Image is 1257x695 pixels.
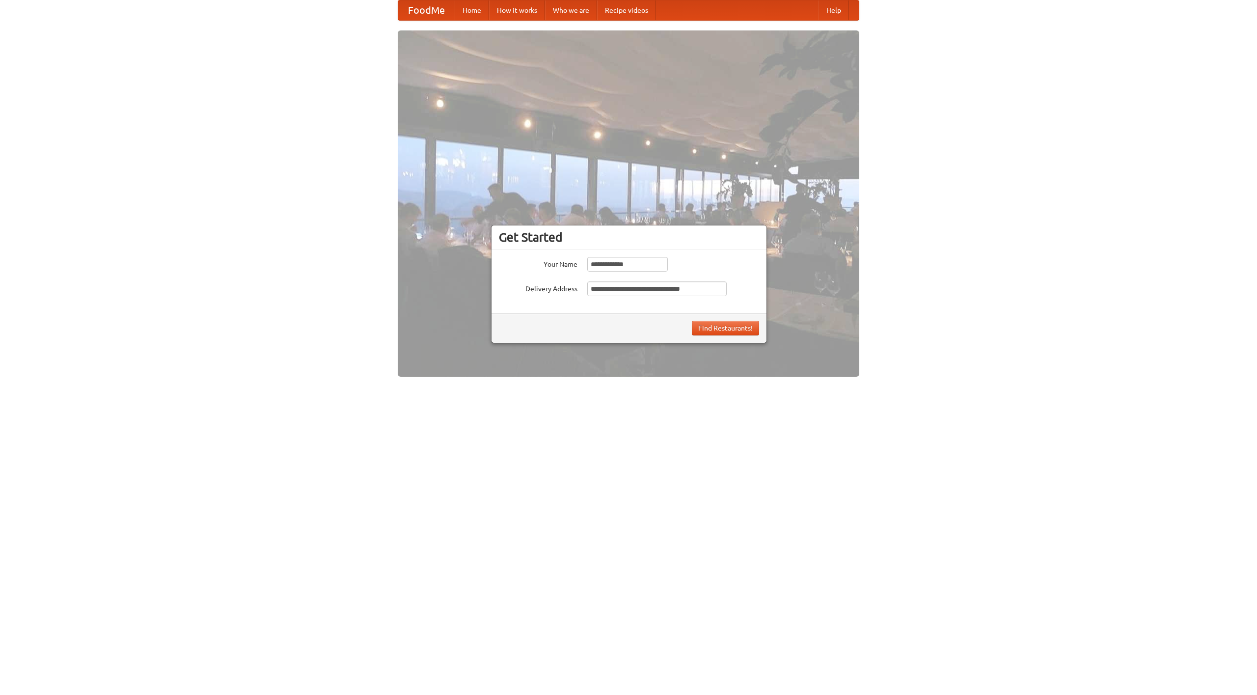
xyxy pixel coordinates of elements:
a: How it works [489,0,545,20]
a: Who we are [545,0,597,20]
label: Your Name [499,257,577,269]
a: Recipe videos [597,0,656,20]
button: Find Restaurants! [692,321,759,335]
a: FoodMe [398,0,455,20]
label: Delivery Address [499,281,577,294]
a: Help [819,0,849,20]
h3: Get Started [499,230,759,245]
a: Home [455,0,489,20]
